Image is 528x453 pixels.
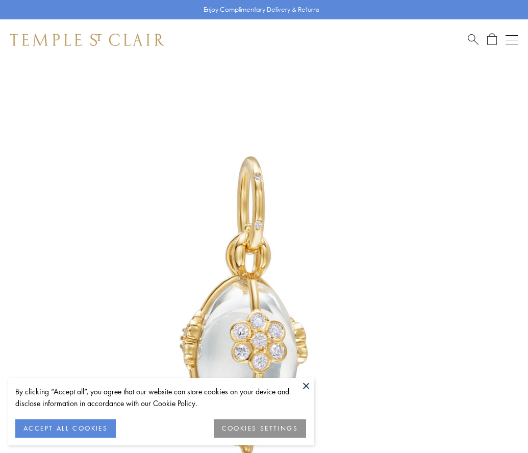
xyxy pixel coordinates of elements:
[10,34,164,46] img: Temple St. Clair
[487,33,497,46] a: Open Shopping Bag
[214,419,306,438] button: COOKIES SETTINGS
[15,419,116,438] button: ACCEPT ALL COOKIES
[506,34,518,46] button: Open navigation
[15,386,306,409] div: By clicking “Accept all”, you agree that our website can store cookies on your device and disclos...
[204,5,319,15] p: Enjoy Complimentary Delivery & Returns
[468,33,479,46] a: Search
